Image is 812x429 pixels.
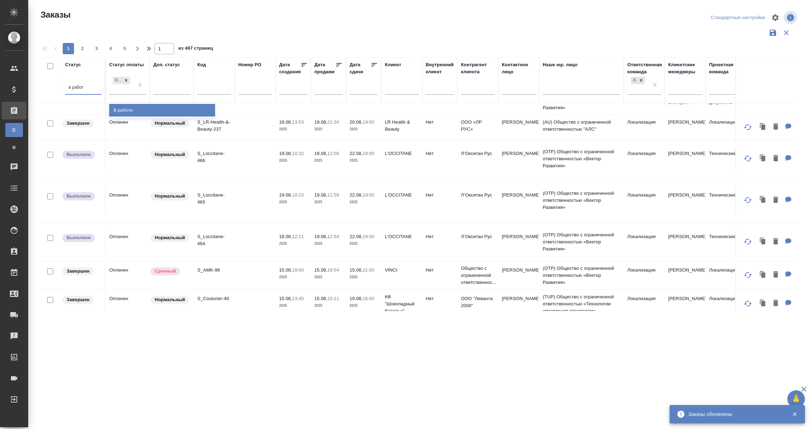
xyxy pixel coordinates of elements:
[292,192,304,198] p: 10:23
[426,119,454,126] p: Нет
[461,233,495,240] p: Л’Окситан Рус
[461,192,495,199] p: Л’Окситан Рус
[197,233,231,247] p: S_Loccitane-464
[119,45,130,52] span: 5
[119,43,130,54] button: 5
[624,115,665,140] td: Локализация
[77,43,88,54] button: 2
[197,119,231,133] p: S_LR-Health-&-Beauty-237
[770,296,782,311] button: Удалить
[292,234,304,239] p: 12:21
[426,233,454,240] p: Нет
[9,144,19,151] span: Ф
[624,292,665,316] td: Локализация
[150,295,190,305] div: Статус по умолчанию для стандартных заказов
[756,296,770,311] button: Клонировать
[766,26,780,39] button: Сохранить фильтры
[709,12,767,23] div: split button
[327,119,339,125] p: 21:34
[350,240,378,247] p: 2025
[106,292,150,316] td: Оплачен
[155,268,176,275] p: Срочный
[709,61,743,75] div: Проектная команда
[314,240,343,247] p: 2025
[787,411,802,417] button: Закрыть
[327,151,339,156] p: 12:00
[363,192,374,198] p: 19:00
[498,147,539,171] td: [PERSON_NAME]
[327,192,339,198] p: 11:59
[461,61,495,75] div: Контрагент клиента
[665,230,706,254] td: [PERSON_NAME]
[67,120,90,127] p: Завершен
[363,119,374,125] p: 19:00
[770,268,782,282] button: Удалить
[155,151,185,158] p: Нормальный
[197,150,231,164] p: S_Loccitane-466
[539,145,624,173] td: (OTP) Общество с ограниченной ответственностью «Вектор Развития»
[739,295,756,312] button: Обновить
[385,293,419,315] p: КФ "Шоколадный Кутюрье"
[624,263,665,288] td: Локализация
[498,263,539,288] td: [PERSON_NAME]
[314,151,327,156] p: 19.08,
[756,193,770,207] button: Клонировать
[790,392,802,406] span: 🙏
[350,192,363,198] p: 22.08,
[314,199,343,206] p: 2025
[67,151,91,158] p: Выполнен
[543,61,578,68] div: Наше юр. лицо
[426,150,454,157] p: Нет
[461,265,495,286] p: Общество с ограниченной ответственнос...
[62,233,101,243] div: Выставляет ПМ после сдачи и проведения начислений. Последний этап для ПМа
[67,268,90,275] p: Завершен
[461,119,495,133] p: ООО «ЛР РУС»
[279,240,307,247] p: 2025
[105,45,116,52] span: 4
[106,115,150,140] td: Оплачен
[62,295,101,305] div: Выставляет КМ при направлении счета или после выполнения всех работ/сдачи заказа клиенту. Окончат...
[739,267,756,284] button: Обновить
[314,157,343,164] p: 2025
[5,141,23,155] a: Ф
[426,192,454,199] p: Нет
[279,61,301,75] div: Дата создания
[292,267,304,273] p: 19:00
[91,45,102,52] span: 3
[385,61,401,68] div: Клиент
[197,267,231,274] p: S_AMK-98
[279,151,292,156] p: 19.08,
[688,411,781,418] div: Заказы обновлены
[631,77,637,84] div: Локализация
[67,296,90,303] p: Завершен
[292,151,304,156] p: 10:32
[385,192,419,199] p: L'OCCITANE
[155,193,185,200] p: Нормальный
[461,295,495,309] p: ООО "Леванта 2000"
[502,61,536,75] div: Контактное лицо
[706,292,746,316] td: Локализация
[314,234,327,239] p: 19.08,
[756,268,770,282] button: Клонировать
[665,147,706,171] td: [PERSON_NAME]
[624,230,665,254] td: Локализация
[197,295,231,302] p: S_Couturier-40
[292,119,304,125] p: 13:53
[314,274,343,281] p: 2025
[279,234,292,239] p: 18.08,
[498,292,539,316] td: [PERSON_NAME]
[106,263,150,288] td: Оплачен
[62,192,101,201] div: Выставляет ПМ после сдачи и проведения начислений. Последний этап для ПМа
[155,296,185,303] p: Нормальный
[279,119,292,125] p: 19.08,
[155,234,185,241] p: Нормальный
[9,126,19,133] span: В
[279,126,307,133] p: 2025
[539,186,624,214] td: (OTP) Общество с ограниченной ответственностью «Вектор Развития»
[426,267,454,274] p: Нет
[739,192,756,209] button: Обновить
[109,61,144,68] div: Статус оплаты
[350,274,378,281] p: 2025
[770,120,782,134] button: Удалить
[105,43,116,54] button: 4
